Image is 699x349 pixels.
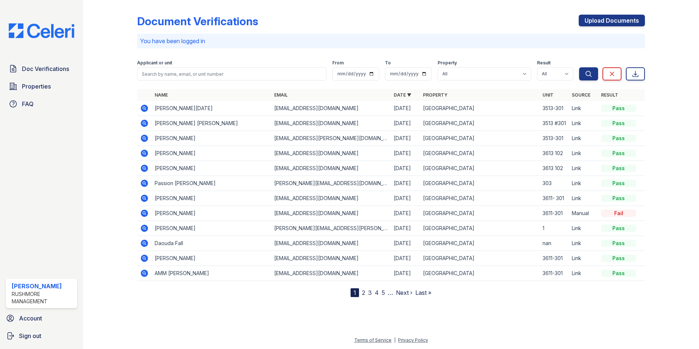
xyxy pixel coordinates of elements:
iframe: chat widget [668,320,692,342]
span: … [388,288,393,297]
td: [GEOGRAPHIC_DATA] [420,146,540,161]
div: Pass [601,255,636,262]
td: [PERSON_NAME] [152,146,271,161]
td: Manual [569,206,598,221]
td: AMM [PERSON_NAME] [152,266,271,281]
a: Properties [6,79,77,94]
td: Link [569,131,598,146]
span: Sign out [19,331,41,340]
div: | [394,337,396,343]
span: FAQ [22,100,34,108]
td: 1 [540,221,569,236]
a: Source [572,92,590,98]
p: You have been logged in [140,37,642,45]
div: Pass [601,240,636,247]
td: [PERSON_NAME][EMAIL_ADDRESS][PERSON_NAME][DOMAIN_NAME] [271,221,391,236]
td: [DATE] [391,176,420,191]
td: [GEOGRAPHIC_DATA] [420,161,540,176]
a: Terms of Service [354,337,392,343]
td: [EMAIL_ADDRESS][DOMAIN_NAME] [271,206,391,221]
div: Pass [601,165,636,172]
a: Date ▼ [394,92,411,98]
a: Upload Documents [579,15,645,26]
td: [DATE] [391,221,420,236]
td: [PERSON_NAME] [152,221,271,236]
td: Link [569,161,598,176]
td: 3613 102 [540,161,569,176]
td: [GEOGRAPHIC_DATA] [420,221,540,236]
a: 3 [368,289,372,296]
div: [PERSON_NAME] [12,282,74,290]
td: Daouda Fall [152,236,271,251]
a: Last » [415,289,431,296]
span: Doc Verifications [22,64,69,73]
a: 2 [362,289,365,296]
td: [PERSON_NAME] [152,206,271,221]
td: 3513 #301 [540,116,569,131]
td: [DATE] [391,266,420,281]
td: 3513-301 [540,131,569,146]
input: Search by name, email, or unit number [137,67,326,80]
td: [GEOGRAPHIC_DATA] [420,176,540,191]
label: From [332,60,344,66]
div: Pass [601,150,636,157]
td: [EMAIL_ADDRESS][DOMAIN_NAME] [271,236,391,251]
td: 303 [540,176,569,191]
td: [GEOGRAPHIC_DATA] [420,266,540,281]
img: CE_Logo_Blue-a8612792a0a2168367f1c8372b55b34899dd931a85d93a1a3d3e32e68fde9ad4.png [3,23,80,38]
td: Link [569,191,598,206]
td: [DATE] [391,236,420,251]
label: Applicant or unit [137,60,172,66]
a: 4 [375,289,379,296]
td: [DATE] [391,161,420,176]
td: [GEOGRAPHIC_DATA] [420,236,540,251]
a: Privacy Policy [398,337,428,343]
td: 3611-301 [540,251,569,266]
td: [EMAIL_ADDRESS][DOMAIN_NAME] [271,191,391,206]
td: [EMAIL_ADDRESS][PERSON_NAME][DOMAIN_NAME] [271,131,391,146]
td: [GEOGRAPHIC_DATA] [420,116,540,131]
td: [EMAIL_ADDRESS][DOMAIN_NAME] [271,266,391,281]
div: Pass [601,135,636,142]
td: Link [569,221,598,236]
button: Sign out [3,329,80,343]
div: Pass [601,195,636,202]
td: [EMAIL_ADDRESS][DOMAIN_NAME] [271,251,391,266]
td: [EMAIL_ADDRESS][DOMAIN_NAME] [271,116,391,131]
div: Fail [601,210,636,217]
td: [EMAIL_ADDRESS][DOMAIN_NAME] [271,161,391,176]
td: [PERSON_NAME][EMAIL_ADDRESS][DOMAIN_NAME] [271,176,391,191]
td: [PERSON_NAME] [152,131,271,146]
td: [PERSON_NAME][DATE] [152,101,271,116]
span: Properties [22,82,51,91]
td: [GEOGRAPHIC_DATA] [420,101,540,116]
td: [EMAIL_ADDRESS][DOMAIN_NAME] [271,146,391,161]
td: [PERSON_NAME] [PERSON_NAME] [152,116,271,131]
div: Rushmore Management [12,290,74,305]
a: Doc Verifications [6,61,77,76]
td: [DATE] [391,206,420,221]
div: Pass [601,120,636,127]
div: Pass [601,270,636,277]
td: [DATE] [391,101,420,116]
div: Pass [601,225,636,232]
td: [DATE] [391,131,420,146]
td: [PERSON_NAME] [152,161,271,176]
td: [GEOGRAPHIC_DATA] [420,131,540,146]
td: [DATE] [391,191,420,206]
td: 3513-301 [540,101,569,116]
td: 3611-301 [540,266,569,281]
td: 3611-301 [540,206,569,221]
td: Link [569,176,598,191]
td: Link [569,146,598,161]
label: To [385,60,391,66]
td: Link [569,236,598,251]
td: [DATE] [391,251,420,266]
td: Link [569,116,598,131]
td: [PERSON_NAME] [152,191,271,206]
a: Account [3,311,80,326]
td: 3613 102 [540,146,569,161]
td: [DATE] [391,146,420,161]
td: [GEOGRAPHIC_DATA] [420,251,540,266]
a: Unit [543,92,553,98]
